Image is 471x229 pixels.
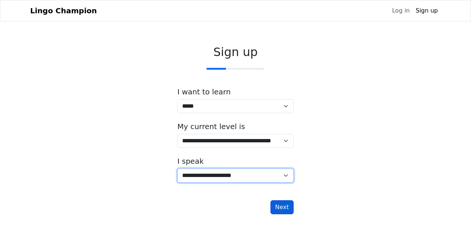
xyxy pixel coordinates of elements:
[177,87,231,96] label: I want to learn
[413,3,441,18] a: Sign up
[30,3,97,18] a: Lingo Champion
[177,157,204,166] label: I speak
[389,3,412,18] a: Log in
[177,122,245,131] label: My current level is
[177,45,294,59] h2: Sign up
[270,200,294,214] button: Next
